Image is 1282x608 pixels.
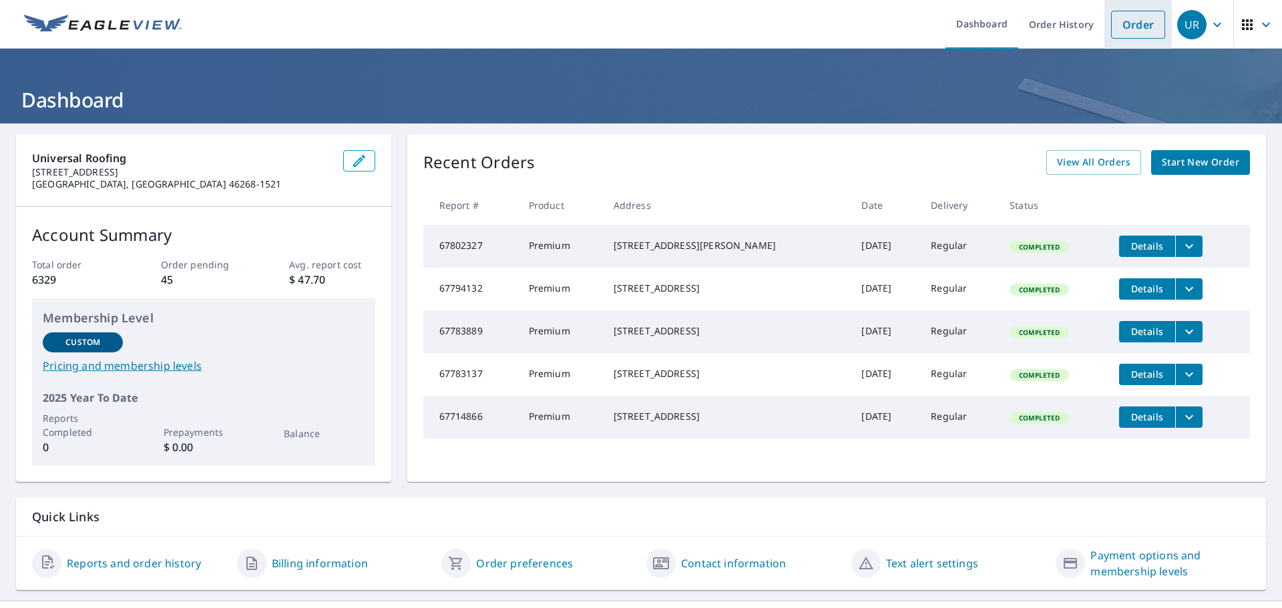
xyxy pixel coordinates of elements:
p: Custom [65,336,100,348]
a: Reports and order history [67,555,201,571]
td: Regular [920,353,999,396]
span: Details [1127,368,1167,380]
td: Regular [920,310,999,353]
p: Prepayments [164,425,244,439]
td: [DATE] [851,353,920,396]
p: Account Summary [32,223,375,247]
th: Date [851,186,920,225]
td: 67794132 [423,268,518,310]
p: 6329 [32,272,118,288]
button: filesDropdownBtn-67714866 [1175,406,1203,428]
a: Start New Order [1151,150,1250,175]
button: filesDropdownBtn-67783889 [1175,321,1203,342]
div: UR [1177,10,1207,39]
p: Order pending [161,258,246,272]
span: Completed [1011,242,1068,252]
td: 67783137 [423,353,518,396]
th: Status [999,186,1108,225]
div: [STREET_ADDRESS] [614,367,841,380]
p: 45 [161,272,246,288]
td: [DATE] [851,396,920,438]
div: [STREET_ADDRESS] [614,410,841,423]
span: Details [1127,240,1167,252]
a: Pricing and membership levels [43,358,365,374]
p: [STREET_ADDRESS] [32,166,333,178]
h1: Dashboard [16,86,1266,113]
p: [GEOGRAPHIC_DATA], [GEOGRAPHIC_DATA] 46268-1521 [32,178,333,190]
td: [DATE] [851,268,920,310]
span: Details [1127,282,1167,295]
span: Completed [1011,285,1068,294]
div: [STREET_ADDRESS][PERSON_NAME] [614,239,841,252]
a: Text alert settings [886,555,978,571]
span: Completed [1011,413,1068,422]
a: Payment options and membership levels [1090,547,1250,579]
button: filesDropdownBtn-67802327 [1175,236,1203,257]
a: Billing information [272,555,368,571]
td: 67802327 [423,225,518,268]
p: $ 0.00 [164,439,244,455]
button: detailsBtn-67802327 [1119,236,1175,257]
span: View All Orders [1057,154,1130,171]
td: 67783889 [423,310,518,353]
th: Address [603,186,851,225]
p: Universal Roofing [32,150,333,166]
a: View All Orders [1046,150,1141,175]
p: Balance [284,426,364,440]
a: Contact information [681,555,786,571]
span: Details [1127,410,1167,423]
span: Completed [1011,370,1068,380]
p: Recent Orders [423,150,536,175]
p: Reports Completed [43,411,123,439]
td: Regular [920,268,999,310]
p: Membership Level [43,309,365,327]
td: Regular [920,225,999,268]
button: filesDropdownBtn-67783137 [1175,364,1203,385]
div: [STREET_ADDRESS] [614,324,841,338]
a: Order preferences [476,555,573,571]
th: Product [518,186,603,225]
p: Total order [32,258,118,272]
button: detailsBtn-67783137 [1119,364,1175,385]
td: Premium [518,225,603,268]
td: Regular [920,396,999,438]
td: Premium [518,268,603,310]
td: Premium [518,396,603,438]
p: $ 47.70 [289,272,375,288]
th: Report # [423,186,518,225]
div: [STREET_ADDRESS] [614,282,841,295]
button: detailsBtn-67714866 [1119,406,1175,428]
td: Premium [518,353,603,396]
td: [DATE] [851,225,920,268]
p: 2025 Year To Date [43,390,365,406]
th: Delivery [920,186,999,225]
p: Quick Links [32,509,1250,525]
button: detailsBtn-67783889 [1119,321,1175,342]
a: Order [1111,11,1165,39]
span: Completed [1011,328,1068,337]
span: Details [1127,325,1167,338]
td: 67714866 [423,396,518,438]
td: Premium [518,310,603,353]
button: detailsBtn-67794132 [1119,278,1175,300]
p: Avg. report cost [289,258,375,272]
span: Start New Order [1162,154,1239,171]
button: filesDropdownBtn-67794132 [1175,278,1203,300]
img: EV Logo [24,15,182,35]
p: 0 [43,439,123,455]
td: [DATE] [851,310,920,353]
